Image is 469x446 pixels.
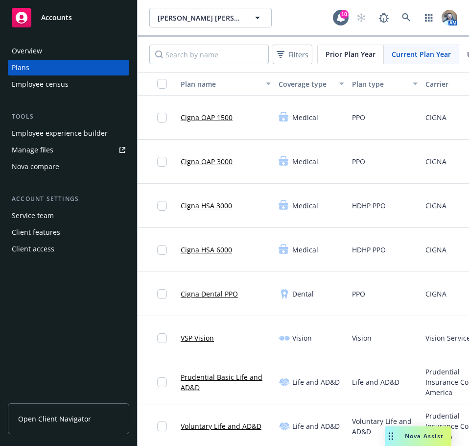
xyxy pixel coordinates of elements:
[292,245,318,255] span: Medical
[12,241,54,257] div: Client access
[181,156,233,167] a: Cigna OAP 3000
[326,49,375,59] span: Prior Plan Year
[279,79,333,89] div: Coverage type
[8,241,129,257] a: Client access
[12,159,59,174] div: Nova compare
[352,112,365,123] span: PPO
[8,125,129,141] a: Employee experience builder
[18,414,91,424] span: Open Client Navigator
[385,426,397,446] div: Drag to move
[340,10,349,19] div: 10
[352,333,372,343] span: Vision
[292,156,318,167] span: Medical
[157,157,167,167] input: Toggle Row Selected
[8,60,129,75] a: Plans
[157,113,167,123] input: Toggle Row Selected
[157,377,167,387] input: Toggle Row Selected
[157,245,167,255] input: Toggle Row Selected
[157,289,167,299] input: Toggle Row Selected
[352,156,365,167] span: PPO
[392,49,451,59] span: Current Plan Year
[275,48,310,62] span: Filters
[12,60,29,75] div: Plans
[442,10,457,25] img: photo
[8,112,129,122] div: Tools
[177,72,275,96] button: Plan name
[8,224,129,240] a: Client features
[352,8,371,27] a: Start snowing
[181,421,261,431] a: Voluntary Life and AD&D
[374,8,394,27] a: Report a Bug
[181,200,232,211] a: Cigna HSA 3000
[8,159,129,174] a: Nova compare
[292,333,312,343] span: Vision
[292,377,340,387] span: Life and AD&D
[8,4,129,31] a: Accounts
[181,245,232,255] a: Cigna HSA 6000
[288,50,308,60] span: Filters
[8,194,129,204] div: Account settings
[419,8,439,27] a: Switch app
[8,142,129,158] a: Manage files
[352,79,407,89] div: Plan type
[425,112,446,123] span: CIGNA
[425,156,446,167] span: CIGNA
[352,245,386,255] span: HDHP PPO
[181,289,238,299] a: Cigna Dental PPO
[158,13,242,23] span: [PERSON_NAME] [PERSON_NAME] & Company
[352,200,386,211] span: HDHP PPO
[12,125,108,141] div: Employee experience builder
[292,289,314,299] span: Dental
[157,333,167,343] input: Toggle Row Selected
[41,14,72,22] span: Accounts
[292,112,318,123] span: Medical
[12,208,54,223] div: Service team
[157,201,167,211] input: Toggle Row Selected
[181,112,233,123] a: Cigna OAP 1500
[8,76,129,92] a: Employee census
[12,142,53,158] div: Manage files
[292,421,340,431] span: Life and AD&D
[352,289,365,299] span: PPO
[275,72,348,96] button: Coverage type
[397,8,416,27] a: Search
[273,45,312,64] button: Filters
[8,208,129,223] a: Service team
[352,416,418,437] span: Voluntary Life and AD&D
[181,79,260,89] div: Plan name
[348,72,422,96] button: Plan type
[149,8,272,27] button: [PERSON_NAME] [PERSON_NAME] & Company
[8,43,129,59] a: Overview
[157,79,167,89] input: Select all
[425,289,446,299] span: CIGNA
[157,421,167,431] input: Toggle Row Selected
[12,76,69,92] div: Employee census
[352,377,399,387] span: Life and AD&D
[181,333,214,343] a: VSP Vision
[405,432,444,440] span: Nova Assist
[181,372,271,393] a: Prudential Basic Life and AD&D
[385,426,451,446] button: Nova Assist
[425,200,446,211] span: CIGNA
[425,245,446,255] span: CIGNA
[12,224,60,240] div: Client features
[292,200,318,211] span: Medical
[12,43,42,59] div: Overview
[149,45,269,64] input: Search by name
